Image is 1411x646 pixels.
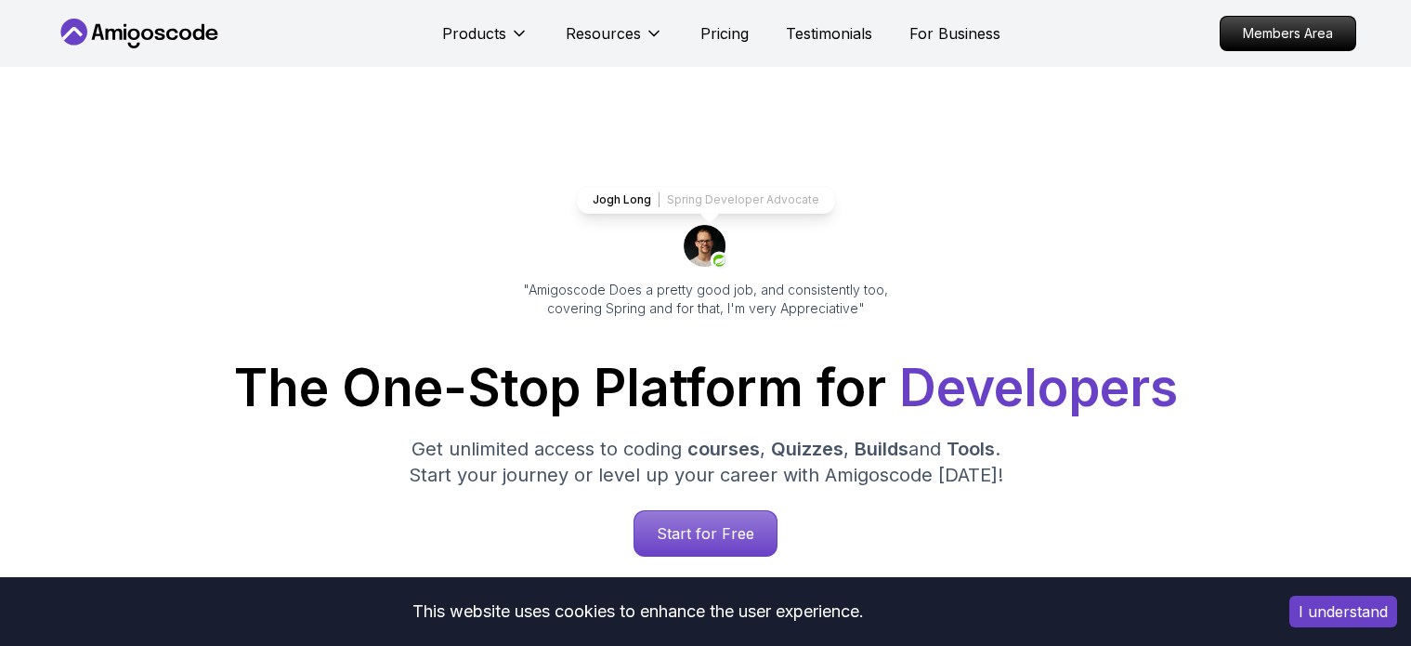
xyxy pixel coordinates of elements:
span: Tools [947,438,995,460]
span: Builds [855,438,908,460]
button: Accept cookies [1289,596,1397,627]
p: Products [442,22,506,45]
p: Jogh Long [593,192,651,207]
a: Members Area [1220,16,1356,51]
p: Get unlimited access to coding , , and . Start your journey or level up your career with Amigosco... [394,436,1018,488]
p: "Amigoscode Does a pretty good job, and consistently too, covering Spring and for that, I'm very ... [498,281,914,318]
button: Products [442,22,529,59]
p: Start for Free [634,511,777,556]
a: Pricing [700,22,749,45]
span: Quizzes [771,438,843,460]
a: For Business [909,22,1000,45]
img: josh long [684,225,728,270]
h1: The One-Stop Platform for [71,363,1341,414]
p: Resources [566,22,641,45]
p: Spring Developer Advocate [667,192,819,207]
button: Resources [566,22,663,59]
a: Testimonials [786,22,872,45]
p: Members Area [1221,17,1355,50]
span: courses [687,438,760,460]
div: This website uses cookies to enhance the user experience. [14,591,1261,632]
a: Start for Free [634,510,777,557]
span: Developers [899,357,1178,418]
